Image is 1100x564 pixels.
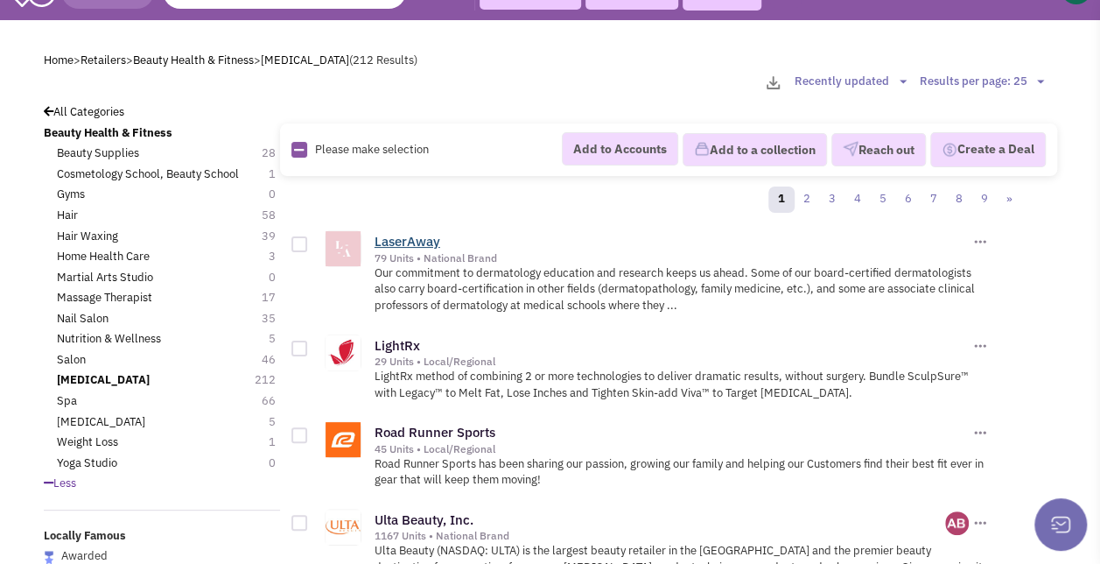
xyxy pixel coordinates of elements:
[57,434,118,451] a: Weight Loss
[57,145,139,162] a: Beauty Supplies
[375,265,990,314] p: Our commitment to dermatology education and research keeps us ahead. Some of our board-certified ...
[44,528,280,545] label: Locally Famous
[61,548,108,563] span: Awarded
[262,352,293,369] span: 46
[315,142,429,157] span: Please make selection
[375,424,495,441] a: Road Runner Sports
[44,125,172,140] b: Beauty Health & Fitness
[262,208,293,224] span: 58
[269,414,293,431] span: 5
[269,187,293,203] span: 0
[269,270,293,286] span: 0
[57,208,78,224] a: Hair
[81,53,126,67] a: Retailers
[819,187,845,213] a: 3
[843,141,858,157] img: VectorPaper_Plane.png
[375,233,440,250] a: LaserAway
[895,187,921,213] a: 6
[971,187,998,213] a: 9
[375,369,990,401] p: LightRx method of combining 2 or more technologies to deliver dramatic results, without surgery. ...
[768,187,795,213] a: 1
[831,133,926,166] button: Reach out
[262,229,293,245] span: 39
[997,187,1022,213] a: »
[57,311,109,328] a: Nail Salon
[74,53,81,67] span: >
[844,187,871,213] a: 4
[126,53,133,67] span: >
[870,187,896,213] a: 5
[57,414,145,431] a: [MEDICAL_DATA]
[262,311,293,328] span: 35
[562,132,678,166] button: Add to Accounts
[57,187,85,203] a: Gyms
[349,53,417,67] span: (212 Results)
[767,76,780,89] img: download-2-24.png
[262,393,293,410] span: 66
[794,187,820,213] a: 2
[44,125,172,142] a: Beauty Health & Fitness
[269,166,293,183] span: 1
[57,352,86,369] a: Salon
[57,455,117,472] a: Yoga Studio
[255,372,293,389] span: 212
[44,53,74,67] a: Home
[942,140,957,159] img: Deal-Dollar.png
[269,455,293,472] span: 0
[694,141,710,157] img: icon-collection-lavender.png
[57,166,239,183] a: Cosmetology School, Beauty School
[375,337,420,354] a: LightRx
[44,104,124,119] a: All Categories
[930,132,1046,167] button: Create a Deal
[921,187,947,213] a: 7
[57,331,161,348] a: Nutrition & Wellness
[44,476,76,490] span: Less
[683,133,827,166] button: Add to a collection
[946,187,972,213] a: 8
[57,249,150,265] a: Home Health Care
[375,442,970,456] div: 45 Units • Local/Regional
[261,53,349,67] a: [MEDICAL_DATA]
[375,511,473,528] a: Ulta Beauty, Inc.
[945,511,969,535] img: iMkZg-XKaEGkwuPY-rrUfg.png
[57,270,153,286] a: Martial Arts Studio
[57,393,77,410] a: Spa
[262,290,293,307] span: 17
[269,249,293,265] span: 3
[254,53,261,67] span: >
[57,290,152,307] a: Massage Therapist
[133,53,254,67] a: Beauty Health & Fitness
[375,529,946,543] div: 1167 Units • National Brand
[57,372,150,387] b: [MEDICAL_DATA]
[291,142,307,158] img: Rectangle.png
[44,551,54,564] img: locallyfamous-largeicon.png
[375,456,990,489] p: Road Runner Sports has been sharing our passion, growing our family and helping our Customers fin...
[262,145,293,162] span: 28
[57,229,118,245] a: Hair Waxing
[375,355,970,369] div: 29 Units • Local/Regional
[269,331,293,348] span: 5
[375,251,970,265] div: 79 Units • National Brand
[269,434,293,451] span: 1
